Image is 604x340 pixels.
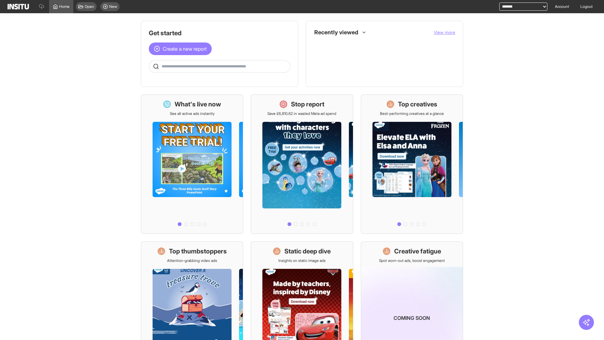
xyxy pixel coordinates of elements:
[398,100,437,109] h1: Top creatives
[175,100,221,109] h1: What's live now
[361,94,463,234] a: Top creativesBest-performing creatives at a glance
[8,4,29,9] img: Logo
[267,111,336,116] p: Save £6,810.62 in wasted Meta ad spend
[141,94,243,234] a: What's live nowSee all active ads instantly
[291,100,324,109] h1: Stop report
[85,4,94,9] span: Open
[380,111,444,116] p: Best-performing creatives at a glance
[109,4,117,9] span: New
[434,29,455,36] button: View more
[167,258,217,263] p: Attention-grabbing video ads
[59,4,70,9] span: Home
[163,45,207,53] span: Create a new report
[251,94,353,234] a: Stop reportSave £6,810.62 in wasted Meta ad spend
[434,30,455,35] span: View more
[149,42,212,55] button: Create a new report
[170,111,215,116] p: See all active ads instantly
[278,258,326,263] p: Insights on static image ads
[169,247,227,256] h1: Top thumbstoppers
[149,29,290,37] h1: Get started
[284,247,331,256] h1: Static deep dive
